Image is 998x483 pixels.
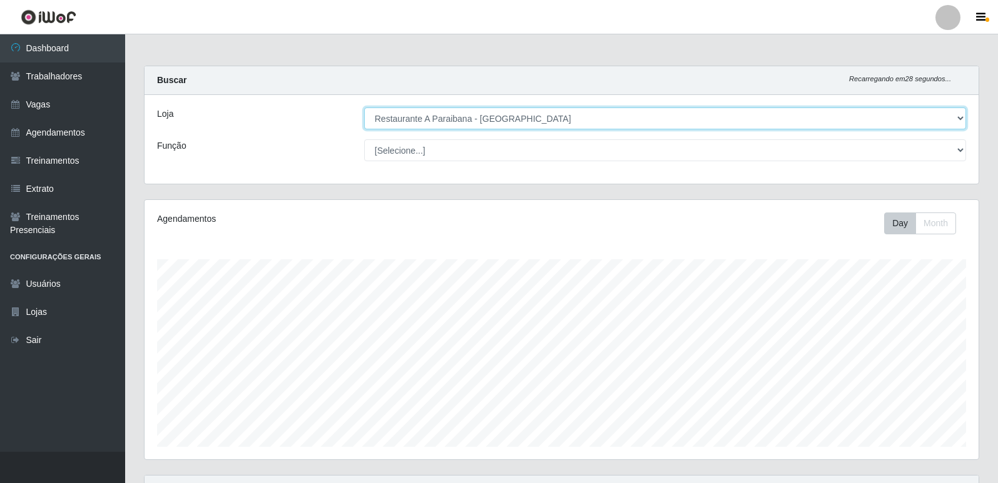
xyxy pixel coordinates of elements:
button: Day [884,212,916,234]
label: Função [157,139,186,152]
div: Toolbar with button groups [884,212,966,234]
div: First group [884,212,956,234]
button: Month [915,212,956,234]
strong: Buscar [157,75,186,85]
label: Loja [157,107,173,121]
img: CoreUI Logo [21,9,76,25]
div: Agendamentos [157,212,483,226]
i: Recarregando em 28 segundos... [849,75,951,82]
